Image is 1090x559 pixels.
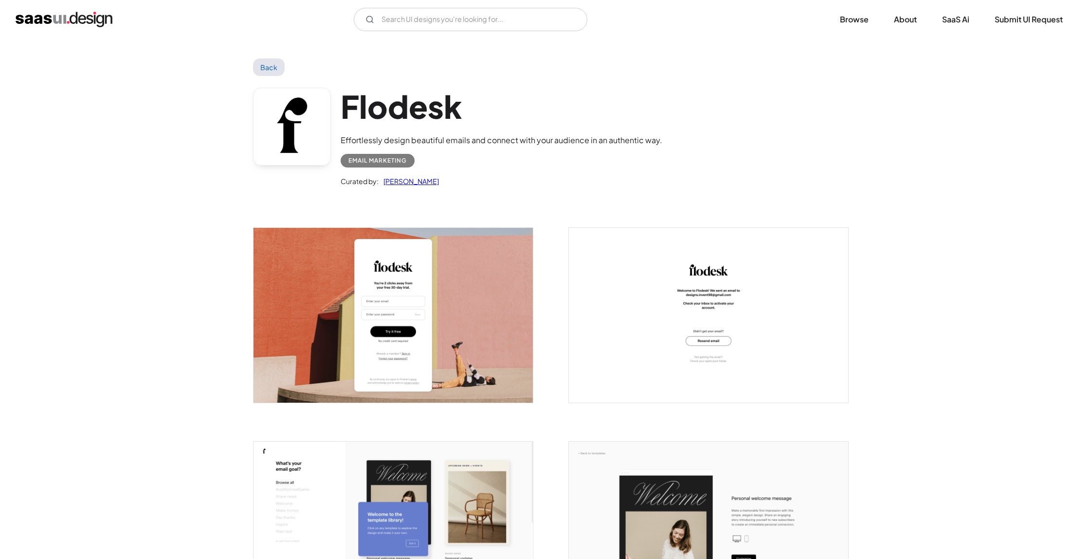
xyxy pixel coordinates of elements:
[348,155,407,167] div: Email Marketing
[983,9,1074,30] a: Submit UI Request
[254,228,533,403] img: 641ec42efc0ffdda0fb7bb60_Flodesk%20Welcome%20Screen.png
[253,58,285,76] a: Back
[569,228,848,403] img: 641ec44720fa0492a282bf94_Flodesk%20Confirm%20Screen.png
[882,9,928,30] a: About
[16,12,112,27] a: home
[930,9,981,30] a: SaaS Ai
[379,175,439,187] a: [PERSON_NAME]
[341,134,662,146] div: Effortlessly design beautiful emails and connect with your audience in an authentic way.
[354,8,587,31] form: Email Form
[341,175,379,187] div: Curated by:
[828,9,880,30] a: Browse
[354,8,587,31] input: Search UI designs you're looking for...
[341,88,662,125] h1: Flodesk
[569,228,848,403] a: open lightbox
[254,228,533,403] a: open lightbox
